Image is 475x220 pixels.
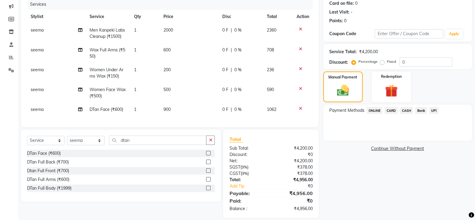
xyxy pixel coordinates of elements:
div: Discount: [225,151,271,158]
span: | [231,67,232,73]
span: 1 [134,87,136,92]
div: ₹4,200.00 [271,145,317,151]
span: Wax Full Arms (₹550) [90,47,125,59]
span: | [231,47,232,53]
span: 1 [134,27,136,33]
button: Apply [446,29,463,38]
span: DTan Face (₹600) [90,107,123,112]
div: ( ) [225,164,271,170]
span: UPI [429,107,439,114]
span: 2000 [163,27,173,33]
div: ₹378.00 [271,164,317,170]
span: SGST [229,164,240,170]
span: seema [31,47,44,53]
a: Add Tip [225,183,279,189]
span: 600 [163,47,171,53]
div: Coupon Code [329,31,375,37]
div: Card on file: [329,0,354,7]
div: Service Total: [329,49,357,55]
th: Service [86,10,130,23]
span: | [231,87,232,93]
div: ₹4,956.00 [271,177,317,183]
span: Bank [415,107,427,114]
span: CARD [385,107,397,114]
span: 0 F [222,67,228,73]
div: Paid: [225,197,271,204]
img: _gift.svg [381,83,401,99]
span: ONLINE [367,107,382,114]
div: ₹4,200.00 [359,49,378,55]
span: seema [31,67,44,72]
div: DTan Full Arms (₹600) [27,176,69,183]
div: Total: [225,177,271,183]
span: 1062 [267,107,276,112]
span: CGST [229,171,240,176]
span: Women Face Wax (₹500) [90,87,126,99]
span: | [231,106,232,113]
span: 1 [134,67,136,72]
div: ₹4,956.00 [271,190,317,197]
span: 0 % [234,67,242,73]
div: DTan Face (₹600) [27,150,61,157]
span: 0 % [234,27,242,33]
span: Women Under Arms Wax (₹150) [90,67,123,79]
span: seema [31,107,44,112]
span: 0 % [234,87,242,93]
label: Fixed [387,59,396,64]
div: ₹4,956.00 [271,206,317,212]
span: 236 [267,67,274,72]
span: 1 [134,107,136,112]
span: 500 [163,87,171,92]
span: Men Kanpeki Labs Cleanup (₹1500) [90,27,125,39]
span: 2360 [267,27,276,33]
label: Percentage [358,59,378,64]
div: ₹378.00 [271,170,317,177]
div: ( ) [225,170,271,177]
th: Disc [219,10,263,23]
th: Total [263,10,293,23]
span: 0 F [222,106,228,113]
th: Price [160,10,219,23]
input: Enter Offer / Coupon Code [375,29,443,38]
span: | [231,27,232,33]
div: Balance : [225,206,271,212]
th: Stylist [27,10,86,23]
span: Total [229,136,243,142]
span: 0 F [222,87,228,93]
div: Last Visit: [329,9,349,15]
span: 0 F [222,27,228,33]
label: Manual Payment [328,75,357,80]
span: 900 [163,107,171,112]
div: DTan Full Body (₹1999) [27,185,72,191]
span: 0 % [234,47,242,53]
div: 0 [344,18,346,24]
span: 9% [241,165,247,170]
span: 0 % [234,106,242,113]
div: 0 [355,0,358,7]
div: ₹4,200.00 [271,158,317,164]
span: 9% [242,171,247,176]
div: ₹0 [271,151,317,158]
img: _cash.svg [333,84,353,97]
div: Net: [225,158,271,164]
div: Points: [329,18,343,24]
div: ₹0 [271,197,317,204]
span: Payment Methods [329,107,364,114]
span: 0 F [222,47,228,53]
span: CASH [400,107,413,114]
span: 1 [134,47,136,53]
div: Discount: [329,59,348,66]
a: Continue Without Payment [324,145,471,152]
span: seema [31,27,44,33]
div: - [351,9,352,15]
span: 590 [267,87,274,92]
div: DTan Full Back (₹700) [27,159,69,165]
span: 708 [267,47,274,53]
div: Payable: [225,190,271,197]
input: Search or Scan [109,136,206,145]
div: ₹0 [279,183,317,189]
div: Dtan Full Front (₹700) [27,168,69,174]
span: 200 [163,67,171,72]
span: seema [31,87,44,92]
label: Redemption [381,74,402,79]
